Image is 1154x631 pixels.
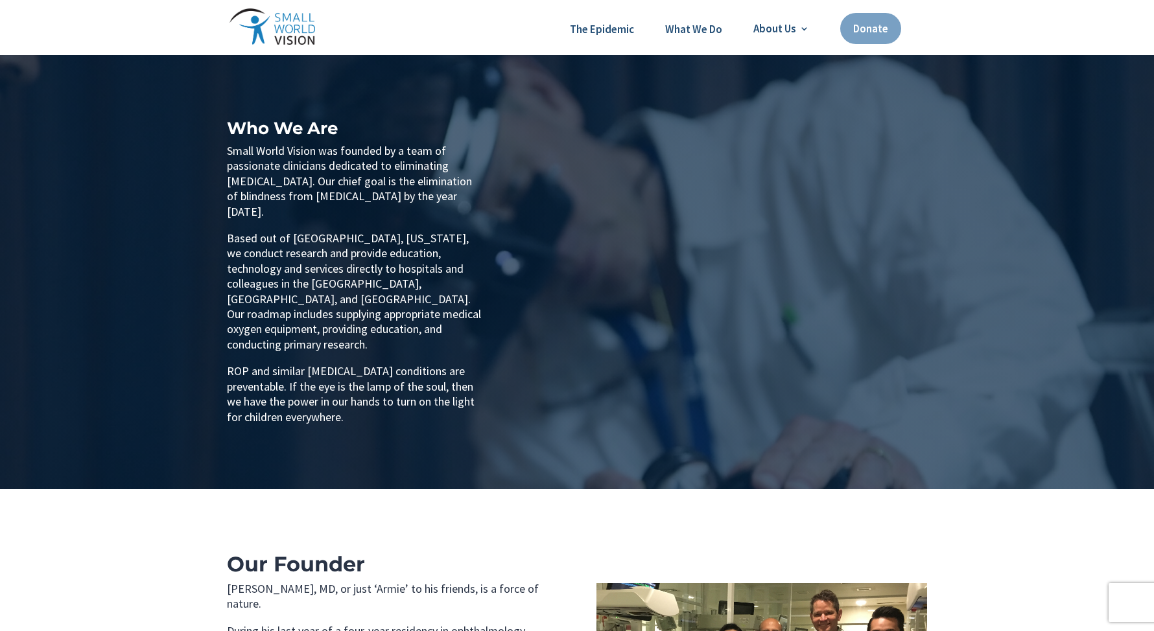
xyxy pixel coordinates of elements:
img: Small World Vision [230,8,315,45]
h1: Our Founder [227,554,558,581]
a: About Us [753,23,809,34]
p: Small World Vision was founded by a team of passionate clinicians dedicated to eliminating [MEDIC... [227,143,484,231]
a: What We Do [665,21,722,38]
h1: Who We Are [227,120,484,143]
a: The Epidemic [570,21,634,38]
p: Based out of [GEOGRAPHIC_DATA], [US_STATE], we conduct research and provide education, technology... [227,231,484,363]
p: [PERSON_NAME], MD, or just ‘Armie’ to his friends, is a force of nature. [227,581,558,623]
p: ROP and similar [MEDICAL_DATA] conditions are preventable. If the eye is the lamp of the soul, th... [227,363,484,424]
a: Donate [840,13,901,44]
